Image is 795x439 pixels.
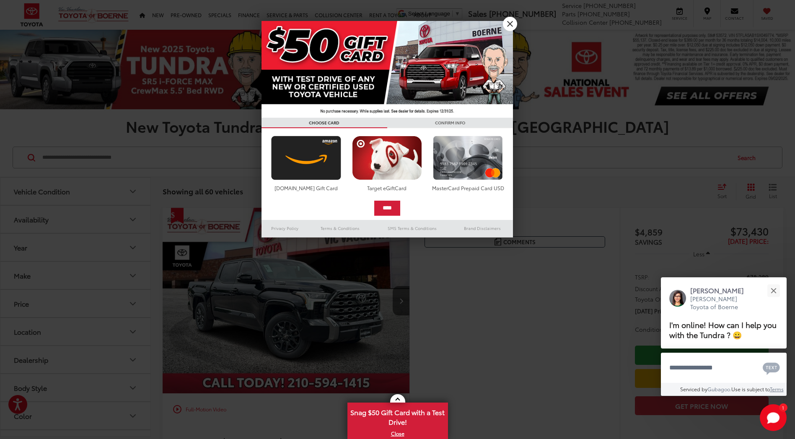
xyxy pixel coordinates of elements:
[760,404,787,431] button: Toggle Chat Window
[452,223,513,233] a: Brand Disclaimers
[350,184,424,191] div: Target eGiftCard
[760,404,787,431] svg: Start Chat
[731,385,770,393] span: Use is subject to
[669,319,777,340] span: I'm online! How can I help you with the Tundra ? 😀
[690,286,752,295] p: [PERSON_NAME]
[661,353,787,383] textarea: Type your message
[308,223,372,233] a: Terms & Conditions
[431,184,505,191] div: MasterCard Prepaid Card USD
[661,277,787,396] div: Close[PERSON_NAME][PERSON_NAME] Toyota of BoerneI'm online! How can I help you with the Tundra ? ...
[262,223,308,233] a: Privacy Policy
[269,184,343,191] div: [DOMAIN_NAME] Gift Card
[680,385,707,393] span: Serviced by
[262,118,387,128] h3: CHOOSE CARD
[760,358,782,377] button: Chat with SMS
[431,136,505,180] img: mastercard.png
[763,362,780,375] svg: Text
[770,385,784,393] a: Terms
[690,295,752,311] p: [PERSON_NAME] Toyota of Boerne
[764,281,782,300] button: Close
[350,136,424,180] img: targetcard.png
[387,118,513,128] h3: CONFIRM INFO
[269,136,343,180] img: amazoncard.png
[373,223,452,233] a: SMS Terms & Conditions
[782,405,784,409] span: 1
[707,385,731,393] a: Gubagoo.
[348,403,447,429] span: Snag $50 Gift Card with a Test Drive!
[262,21,513,118] img: 42635_top_851395.jpg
